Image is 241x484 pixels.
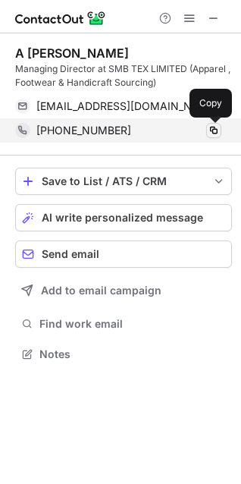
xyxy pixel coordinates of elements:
[36,124,131,137] span: [PHONE_NUMBER]
[15,313,232,335] button: Find work email
[15,9,106,27] img: ContactOut v5.3.10
[36,99,210,113] span: [EMAIL_ADDRESS][DOMAIN_NAME]
[41,284,161,297] span: Add to email campaign
[15,46,129,61] div: A [PERSON_NAME]
[39,347,226,361] span: Notes
[42,212,203,224] span: AI write personalized message
[15,344,232,365] button: Notes
[15,62,232,90] div: Managing Director at SMB TEX LIMITED (Apparel , Footwear & Handicraft Sourcing)
[15,204,232,231] button: AI write personalized message
[42,175,205,187] div: Save to List / ATS / CRM
[15,277,232,304] button: Add to email campaign
[42,248,99,260] span: Send email
[15,240,232,268] button: Send email
[15,168,232,195] button: save-profile-one-click
[39,317,226,331] span: Find work email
